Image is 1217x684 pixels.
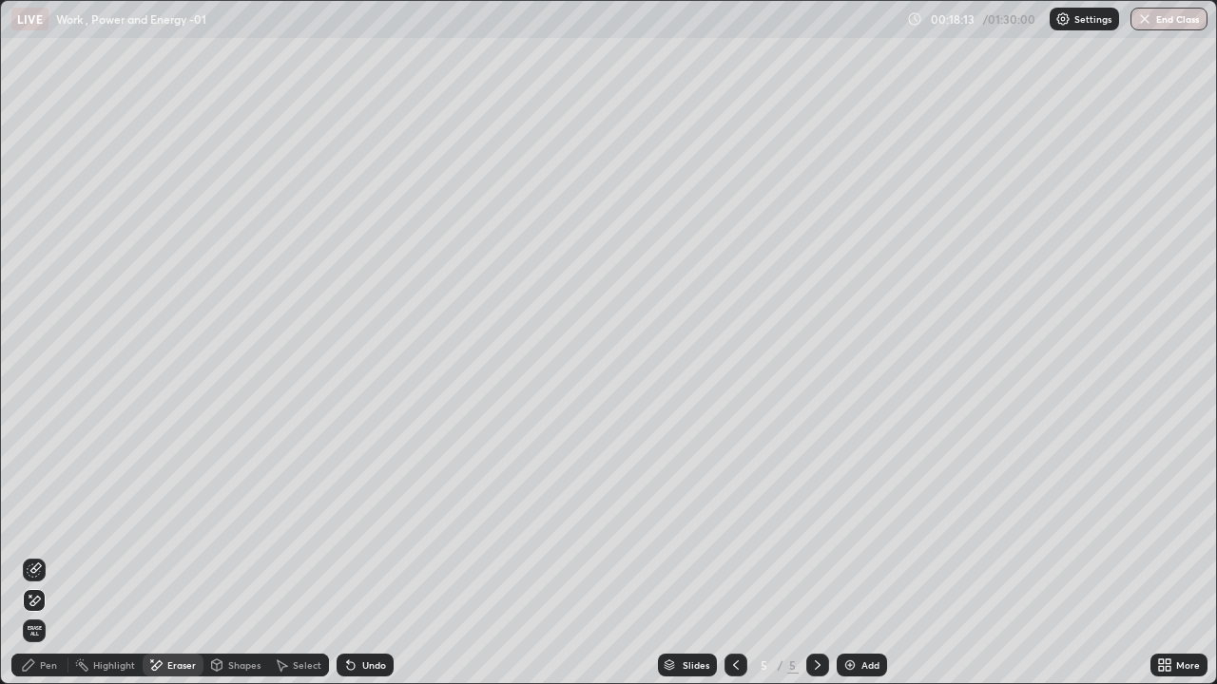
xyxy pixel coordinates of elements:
div: More [1176,660,1200,670]
div: 5 [787,656,799,674]
img: class-settings-icons [1055,11,1071,27]
div: Eraser [167,660,196,670]
p: Work , Power and Energy -01 [56,11,206,27]
div: / [778,659,783,671]
div: Slides [683,660,709,670]
img: end-class-cross [1137,11,1152,27]
p: Settings [1074,14,1111,24]
div: Select [293,660,321,670]
span: Erase all [24,625,45,636]
div: Undo [362,660,386,670]
div: Highlight [93,660,135,670]
div: Shapes [228,660,261,670]
div: 5 [755,659,774,671]
button: End Class [1130,8,1207,30]
div: Pen [40,660,57,670]
img: add-slide-button [842,657,858,673]
div: Add [861,660,879,670]
p: LIVE [17,11,43,27]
